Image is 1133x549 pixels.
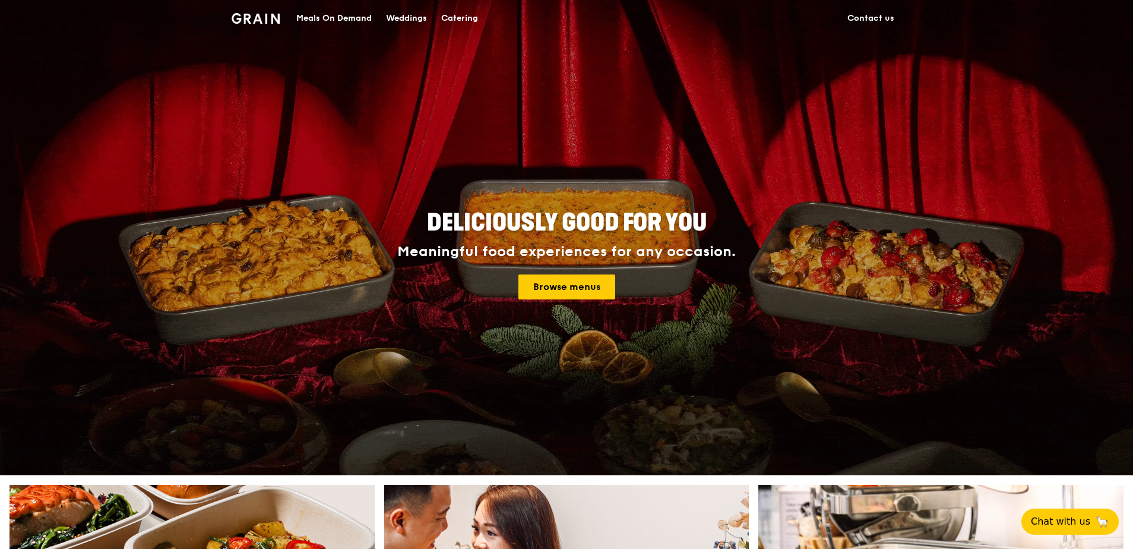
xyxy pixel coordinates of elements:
span: Chat with us [1031,515,1090,529]
div: Meaningful food experiences for any occasion. [353,244,780,260]
span: Deliciously good for you [427,209,707,237]
button: Chat with us🦙 [1021,509,1119,535]
img: Grain [232,13,280,24]
a: Contact us [840,1,901,36]
a: Catering [434,1,485,36]
span: 🦙 [1095,515,1109,529]
div: Meals On Demand [296,1,372,36]
a: Browse menus [518,274,615,299]
div: Catering [441,1,478,36]
a: Weddings [379,1,434,36]
div: Weddings [386,1,427,36]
